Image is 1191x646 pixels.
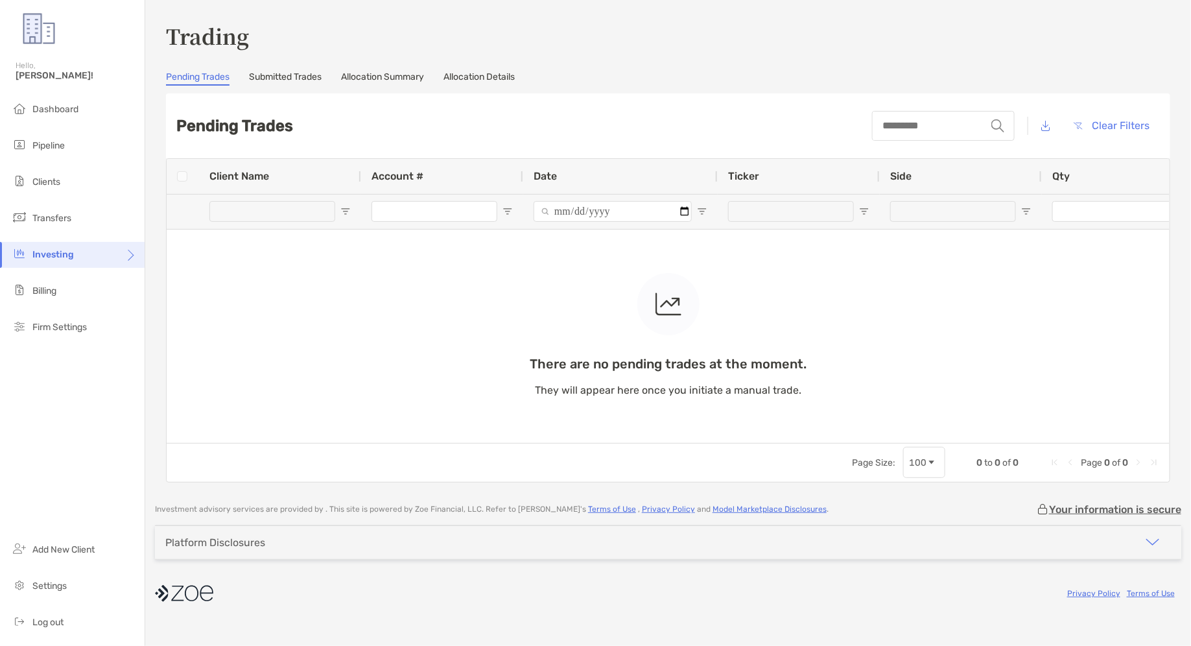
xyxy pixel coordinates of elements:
button: Clear Filters [1063,112,1160,140]
p: There are no pending trades at the moment. [530,356,807,372]
span: Dashboard [32,104,78,115]
a: Model Marketplace Disclosures [713,505,827,514]
img: company logo [155,579,213,608]
span: Pipeline [32,140,65,151]
div: Platform Disclosures [165,536,265,549]
a: Terms of Use [588,505,636,514]
a: Allocation Details [443,71,515,86]
a: Allocation Summary [341,71,424,86]
div: Page Size: [852,457,895,468]
img: pipeline icon [12,137,27,152]
span: of [1002,457,1011,468]
span: of [1112,457,1120,468]
img: settings icon [12,577,27,593]
span: to [984,457,993,468]
a: Privacy Policy [642,505,695,514]
span: 0 [1122,457,1128,468]
img: clients icon [12,173,27,189]
img: empty state icon [655,289,681,320]
div: 100 [909,457,926,468]
span: Firm Settings [32,322,87,333]
p: Investment advisory services are provided by . This site is powered by Zoe Financial, LLC. Refer ... [155,505,829,514]
span: 0 [1104,457,1110,468]
a: Privacy Policy [1067,589,1120,598]
img: input icon [991,119,1004,132]
img: button icon [1074,122,1083,130]
span: 0 [995,457,1000,468]
div: Previous Page [1065,457,1076,468]
img: Zoe Logo [16,5,62,52]
span: [PERSON_NAME]! [16,70,137,81]
div: Page Size [903,447,945,478]
img: logout icon [12,614,27,629]
span: Transfers [32,213,71,224]
img: firm-settings icon [12,318,27,334]
img: add_new_client icon [12,541,27,556]
a: Pending Trades [166,71,230,86]
span: Add New Client [32,544,95,555]
span: Clients [32,176,60,187]
span: Page [1081,457,1102,468]
div: First Page [1050,457,1060,468]
span: 0 [1013,457,1019,468]
span: Investing [32,249,74,260]
img: dashboard icon [12,101,27,116]
span: Settings [32,580,67,592]
div: Next Page [1133,457,1144,468]
span: Billing [32,285,56,296]
p: Your information is secure [1049,503,1181,516]
img: icon arrow [1145,534,1161,550]
h2: Pending Trades [176,117,293,135]
h3: Trading [166,21,1170,51]
img: billing icon [12,282,27,298]
a: Submitted Trades [249,71,322,86]
div: Last Page [1149,457,1159,468]
span: 0 [976,457,982,468]
p: They will appear here once you initiate a manual trade. [530,382,807,398]
img: investing icon [12,246,27,261]
img: transfers icon [12,209,27,225]
a: Terms of Use [1127,589,1175,598]
span: Log out [32,617,64,628]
